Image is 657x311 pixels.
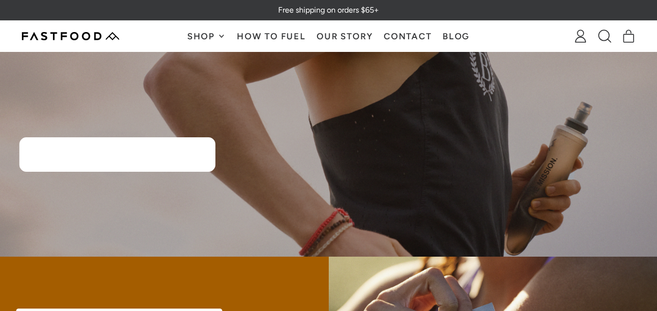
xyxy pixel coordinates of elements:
a: Contact [378,21,437,51]
img: Fastfood [22,32,119,40]
button: Shop [181,21,231,51]
span: Shop [187,32,217,41]
a: Blog [437,21,476,51]
a: How To Fuel [231,21,311,51]
a: Our Story [311,21,378,51]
